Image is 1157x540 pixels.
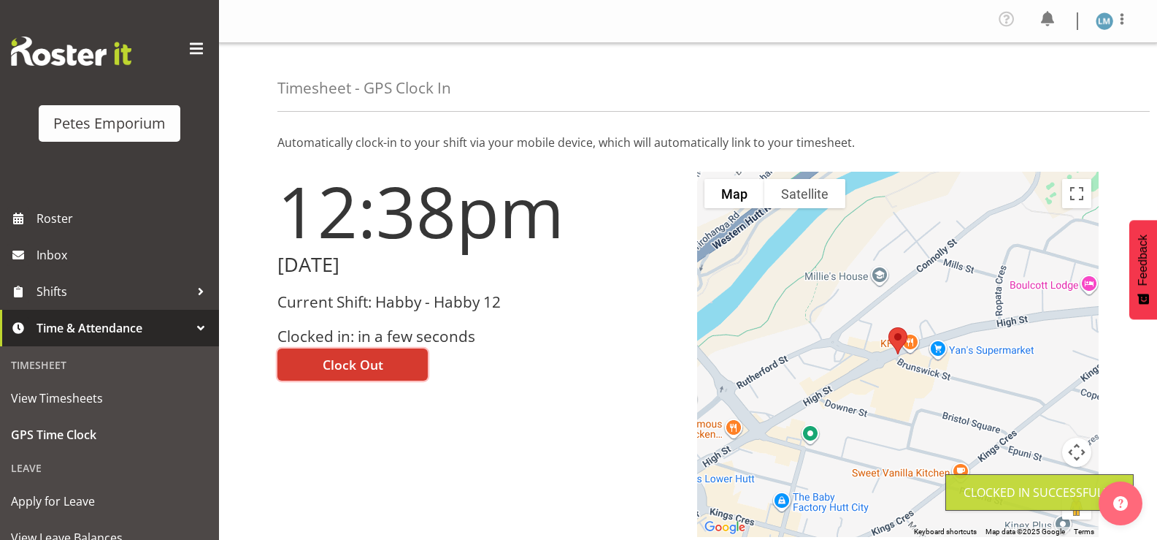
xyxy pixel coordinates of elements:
[1096,12,1113,30] img: lianne-morete5410.jpg
[4,453,215,483] div: Leave
[1129,220,1157,319] button: Feedback - Show survey
[36,281,190,303] span: Shifts
[323,355,383,374] span: Clock Out
[1113,496,1128,511] img: help-xxl-2.png
[985,528,1065,536] span: Map data ©2025 Google
[704,179,764,208] button: Show street map
[701,518,749,537] img: Google
[4,380,215,417] a: View Timesheets
[277,254,680,276] h2: [DATE]
[1137,235,1150,286] span: Feedback
[11,37,131,66] img: Rosterit website logo
[277,328,680,345] h3: Clocked in: in a few seconds
[914,527,977,537] button: Keyboard shortcuts
[277,172,680,251] h1: 12:38pm
[277,349,428,381] button: Clock Out
[4,483,215,520] a: Apply for Leave
[277,134,1099,151] p: Automatically clock-in to your shift via your mobile device, which will automatically link to you...
[1062,438,1091,467] button: Map camera controls
[764,179,845,208] button: Show satellite imagery
[277,80,451,96] h4: Timesheet - GPS Clock In
[277,294,680,311] h3: Current Shift: Habby - Habby 12
[11,424,208,446] span: GPS Time Clock
[1074,528,1094,536] a: Terms (opens in new tab)
[4,350,215,380] div: Timesheet
[11,490,208,512] span: Apply for Leave
[53,113,166,134] div: Petes Emporium
[36,244,212,266] span: Inbox
[36,317,190,339] span: Time & Attendance
[1062,179,1091,208] button: Toggle fullscreen view
[36,208,212,229] span: Roster
[701,518,749,537] a: Open this area in Google Maps (opens a new window)
[11,387,208,409] span: View Timesheets
[964,484,1115,501] div: Clocked in Successfully
[4,417,215,453] a: GPS Time Clock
